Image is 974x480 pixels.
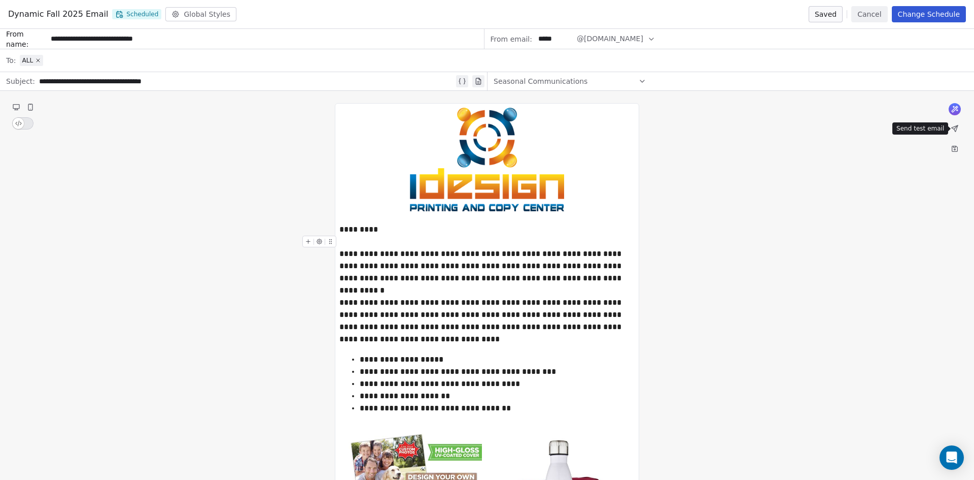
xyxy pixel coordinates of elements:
[892,6,966,22] button: Change Schedule
[6,29,47,49] span: From name:
[896,124,944,133] p: Send test email
[940,445,964,470] div: Open Intercom Messenger
[809,6,843,22] button: Saved
[494,76,587,86] span: Seasonal Communications
[22,56,33,65] span: ALL
[6,55,16,66] span: To:
[112,9,161,19] span: Scheduled
[6,76,35,89] span: Subject:
[851,6,887,22] button: Cancel
[491,34,532,44] span: From email:
[165,7,236,21] button: Global Styles
[8,8,108,20] span: Dynamic Fall 2025 Email
[577,34,643,44] span: @[DOMAIN_NAME]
